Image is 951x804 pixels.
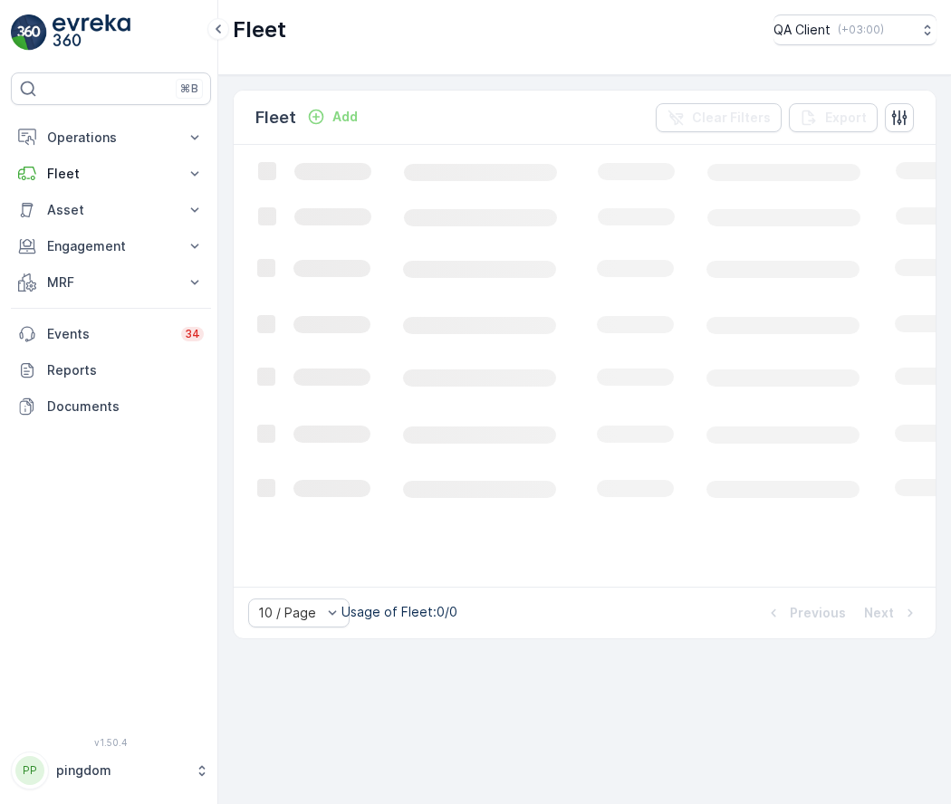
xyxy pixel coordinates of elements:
[763,602,848,624] button: Previous
[47,165,175,183] p: Fleet
[233,15,286,44] p: Fleet
[255,105,296,130] p: Fleet
[864,604,894,622] p: Next
[11,751,211,790] button: PPpingdom
[838,23,884,37] p: ( +03:00 )
[862,602,921,624] button: Next
[15,756,44,785] div: PP
[53,14,130,51] img: logo_light-DOdMpM7g.png
[47,201,175,219] p: Asset
[47,325,170,343] p: Events
[789,103,878,132] button: Export
[56,761,186,780] p: pingdom
[47,273,175,292] p: MRF
[11,228,211,264] button: Engagement
[11,316,211,352] a: Events34
[11,14,47,51] img: logo
[692,109,771,127] p: Clear Filters
[773,21,831,39] p: QA Client
[11,192,211,228] button: Asset
[773,14,937,45] button: QA Client(+03:00)
[11,352,211,388] a: Reports
[300,106,365,128] button: Add
[11,264,211,301] button: MRF
[47,237,175,255] p: Engagement
[790,604,846,622] p: Previous
[11,737,211,748] span: v 1.50.4
[47,361,204,379] p: Reports
[47,129,175,147] p: Operations
[332,108,358,126] p: Add
[341,603,457,621] p: Usage of Fleet : 0/0
[180,81,198,96] p: ⌘B
[11,388,211,425] a: Documents
[47,397,204,416] p: Documents
[11,120,211,156] button: Operations
[11,156,211,192] button: Fleet
[656,103,782,132] button: Clear Filters
[185,327,200,341] p: 34
[825,109,867,127] p: Export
